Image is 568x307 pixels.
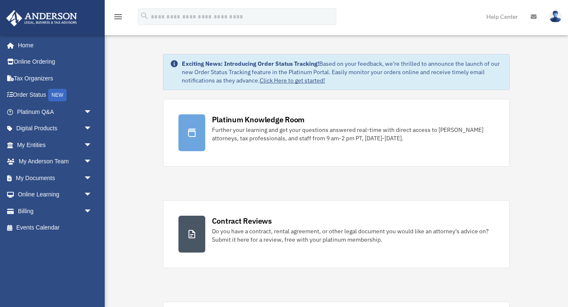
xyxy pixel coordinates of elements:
a: Click Here to get started! [260,77,325,84]
a: Home [6,37,101,54]
span: arrow_drop_down [84,153,101,170]
a: Billingarrow_drop_down [6,203,105,219]
div: NEW [48,89,67,101]
div: Based on your feedback, we're thrilled to announce the launch of our new Order Status Tracking fe... [182,59,503,85]
strong: Exciting News: Introducing Order Status Tracking! [182,60,319,67]
a: Online Ordering [6,54,105,70]
a: Online Learningarrow_drop_down [6,186,105,203]
img: User Pic [549,10,562,23]
a: My Entitiesarrow_drop_down [6,137,105,153]
a: menu [113,15,123,22]
a: Digital Productsarrow_drop_down [6,120,105,137]
a: My Anderson Teamarrow_drop_down [6,153,105,170]
a: Tax Organizers [6,70,105,87]
div: Do you have a contract, rental agreement, or other legal document you would like an attorney's ad... [212,227,495,244]
span: arrow_drop_down [84,203,101,220]
span: arrow_drop_down [84,170,101,187]
a: Contract Reviews Do you have a contract, rental agreement, or other legal document you would like... [163,200,510,268]
span: arrow_drop_down [84,103,101,121]
a: Events Calendar [6,219,105,236]
div: Contract Reviews [212,216,272,226]
a: Order StatusNEW [6,87,105,104]
div: Further your learning and get your questions answered real-time with direct access to [PERSON_NAM... [212,126,495,142]
img: Anderson Advisors Platinum Portal [4,10,80,26]
div: Platinum Knowledge Room [212,114,305,125]
i: menu [113,12,123,22]
a: My Documentsarrow_drop_down [6,170,105,186]
span: arrow_drop_down [84,120,101,137]
a: Platinum Q&Aarrow_drop_down [6,103,105,120]
a: Platinum Knowledge Room Further your learning and get your questions answered real-time with dire... [163,99,510,167]
span: arrow_drop_down [84,186,101,204]
span: arrow_drop_down [84,137,101,154]
i: search [140,11,149,21]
